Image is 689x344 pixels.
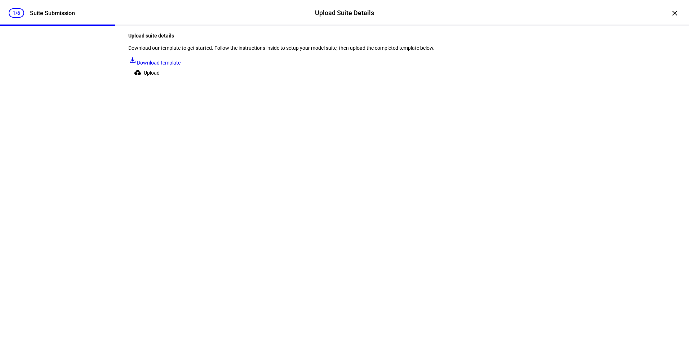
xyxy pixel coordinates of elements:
[669,7,680,19] div: ×
[128,45,561,51] p: Download our template to get started. Follow the instructions inside to setup your model suite, t...
[134,69,141,76] mat-icon: cloud_upload
[128,60,181,66] a: Download template
[30,10,75,17] div: Suite Submission
[315,8,374,18] div: Upload Suite Details
[144,66,160,80] span: Upload
[9,8,24,18] div: 1/6
[137,60,181,66] span: Download template
[128,66,168,80] button: Upload
[128,56,137,65] mat-icon: file_download
[128,33,561,39] h4: Upload suite details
